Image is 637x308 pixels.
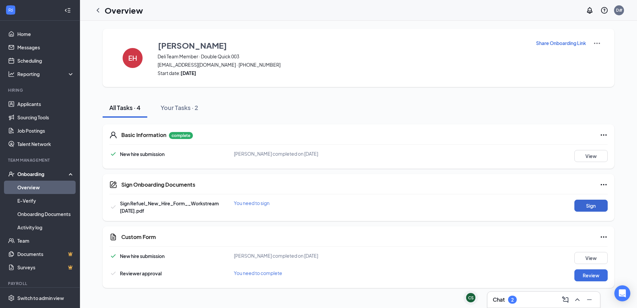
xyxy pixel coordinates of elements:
button: ChevronUp [572,294,583,305]
svg: QuestionInfo [600,6,608,14]
svg: Checkmark [109,269,117,277]
button: [PERSON_NAME] [158,39,527,51]
a: Talent Network [17,137,74,151]
a: Home [17,27,74,41]
svg: UserCheck [8,171,15,177]
h5: Custom Form [121,233,156,241]
span: [EMAIL_ADDRESS][DOMAIN_NAME] · [PHONE_NUMBER] [158,61,527,68]
h5: Sign Onboarding Documents [121,181,195,188]
a: E-Verify [17,194,74,207]
div: You need to sign [234,200,400,206]
div: Hiring [8,87,73,93]
a: Onboarding Documents [17,207,74,221]
svg: Analysis [8,71,15,77]
a: Applicants [17,97,74,111]
span: New hire submission [120,253,165,259]
button: Sign [574,200,608,212]
p: complete [169,132,193,139]
div: D# [616,7,622,13]
span: Reviewer approval [120,270,162,276]
button: Minimize [584,294,595,305]
a: Team [17,234,74,247]
h3: Chat [493,296,505,303]
span: Sign Refuel_New_Hire_Form__Workstream [DATE].pdf [120,200,219,214]
a: DocumentsCrown [17,247,74,261]
button: View [574,252,608,264]
button: ComposeMessage [560,294,571,305]
div: Your Tasks · 2 [161,103,198,112]
svg: CompanyDocumentIcon [109,181,117,189]
button: Review [574,269,608,281]
a: Overview [17,181,74,194]
div: All Tasks · 4 [109,103,141,112]
span: You need to complete [234,270,282,276]
div: Payroll [8,281,73,286]
a: Sourcing Tools [17,111,74,124]
svg: ChevronUp [573,296,581,304]
div: CS [468,295,474,301]
img: More Actions [593,39,601,47]
svg: Ellipses [600,181,608,189]
span: Deli Team Member · Double Quick 003 [158,53,527,60]
button: EH [116,39,149,76]
svg: Minimize [585,296,593,304]
a: SurveysCrown [17,261,74,274]
svg: Checkmark [109,252,117,260]
svg: Ellipses [600,233,608,241]
svg: CustomFormIcon [109,233,117,241]
svg: ComposeMessage [561,296,569,304]
p: Share Onboarding Link [536,40,586,46]
button: View [574,150,608,162]
button: Share Onboarding Link [536,39,586,47]
div: Team Management [8,157,73,163]
svg: Collapse [64,7,71,14]
h4: EH [128,56,137,60]
span: [PERSON_NAME] completed on [DATE] [234,151,318,157]
a: Scheduling [17,54,74,67]
svg: Checkmark [109,150,117,158]
svg: ChevronLeft [94,6,102,14]
a: Messages [17,41,74,54]
svg: Settings [8,295,15,301]
h3: [PERSON_NAME] [158,40,227,51]
span: [PERSON_NAME] completed on [DATE] [234,253,318,259]
svg: Notifications [586,6,594,14]
svg: Checkmark [109,203,117,211]
h5: Basic Information [121,131,166,139]
h1: Overview [105,5,143,16]
svg: User [109,131,117,139]
div: Switch to admin view [17,295,64,301]
div: Reporting [17,71,75,77]
a: Job Postings [17,124,74,137]
svg: Ellipses [600,131,608,139]
div: Open Intercom Messenger [614,285,630,301]
span: New hire submission [120,151,165,157]
div: Onboarding [17,171,69,177]
svg: WorkstreamLogo [7,7,14,13]
a: Activity log [17,221,74,234]
strong: [DATE] [181,70,196,76]
span: Start date: [158,70,527,76]
div: 2 [511,297,514,303]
